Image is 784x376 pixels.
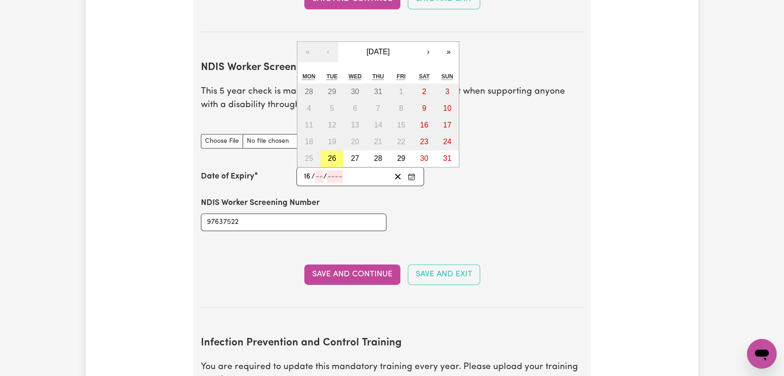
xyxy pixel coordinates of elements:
[374,88,382,96] abbr: July 31, 2025
[420,138,428,146] abbr: August 23, 2025
[302,73,315,80] abbr: Monday
[397,154,405,162] abbr: August 29, 2025
[399,104,403,112] abbr: August 8, 2025
[305,138,313,146] abbr: August 18, 2025
[327,73,338,80] abbr: Tuesday
[747,339,777,369] iframe: Button to launch messaging window
[201,337,583,350] h2: Infection Prevention and Control Training
[201,62,583,74] h2: NDIS Worker Screening Check
[304,264,400,285] button: Save and Continue
[366,100,390,117] button: August 7, 2025
[201,85,583,112] p: This 5 year check is mandatory and is an essential requirement when supporting anyone with a disa...
[303,170,311,183] input: --
[311,172,315,181] span: /
[297,100,321,117] button: August 4, 2025
[366,48,390,56] span: [DATE]
[297,134,321,150] button: August 18, 2025
[405,170,418,183] button: Enter the Date of Expiry of your NDIS Worker Screening Check
[328,88,336,96] abbr: July 29, 2025
[436,117,459,134] button: August 17, 2025
[297,83,321,100] button: July 28, 2025
[351,121,359,129] abbr: August 13, 2025
[419,73,430,80] abbr: Saturday
[343,150,366,167] button: August 27, 2025
[374,154,382,162] abbr: August 28, 2025
[297,42,318,62] button: «
[443,154,451,162] abbr: August 31, 2025
[397,121,405,129] abbr: August 15, 2025
[351,138,359,146] abbr: August 20, 2025
[436,134,459,150] button: August 24, 2025
[390,100,413,117] button: August 8, 2025
[420,154,428,162] abbr: August 30, 2025
[351,154,359,162] abbr: August 27, 2025
[397,73,405,80] abbr: Friday
[348,73,361,80] abbr: Wednesday
[408,264,480,285] button: Save and Exit
[327,170,343,183] input: ----
[297,150,321,167] button: August 25, 2025
[443,121,451,129] abbr: August 17, 2025
[305,88,313,96] abbr: July 28, 2025
[366,117,390,134] button: August 14, 2025
[438,42,459,62] button: »
[374,138,382,146] abbr: August 21, 2025
[422,104,426,112] abbr: August 9, 2025
[321,83,344,100] button: July 29, 2025
[422,88,426,96] abbr: August 2, 2025
[366,134,390,150] button: August 21, 2025
[399,88,403,96] abbr: August 1, 2025
[436,150,459,167] button: August 31, 2025
[315,170,323,183] input: --
[321,117,344,134] button: August 12, 2025
[441,73,453,80] abbr: Sunday
[391,170,405,183] button: Clear date
[413,117,436,134] button: August 16, 2025
[376,104,380,112] abbr: August 7, 2025
[443,104,451,112] abbr: August 10, 2025
[328,154,336,162] abbr: August 26, 2025
[413,100,436,117] button: August 9, 2025
[373,73,384,80] abbr: Thursday
[413,150,436,167] button: August 30, 2025
[366,150,390,167] button: August 28, 2025
[436,100,459,117] button: August 10, 2025
[397,138,405,146] abbr: August 22, 2025
[390,117,413,134] button: August 15, 2025
[321,134,344,150] button: August 19, 2025
[297,117,321,134] button: August 11, 2025
[343,83,366,100] button: July 30, 2025
[307,104,311,112] abbr: August 4, 2025
[201,197,320,209] label: NDIS Worker Screening Number
[443,138,451,146] abbr: August 24, 2025
[321,150,344,167] button: August 26, 2025
[201,171,254,183] label: Date of Expiry
[390,150,413,167] button: August 29, 2025
[390,134,413,150] button: August 22, 2025
[353,104,357,112] abbr: August 6, 2025
[338,42,418,62] button: [DATE]
[305,121,313,129] abbr: August 11, 2025
[330,104,334,112] abbr: August 5, 2025
[413,134,436,150] button: August 23, 2025
[318,42,338,62] button: ‹
[390,83,413,100] button: August 1, 2025
[445,88,450,96] abbr: August 3, 2025
[328,138,336,146] abbr: August 19, 2025
[343,100,366,117] button: August 6, 2025
[305,154,313,162] abbr: August 25, 2025
[343,134,366,150] button: August 20, 2025
[323,172,327,181] span: /
[321,100,344,117] button: August 5, 2025
[420,121,428,129] abbr: August 16, 2025
[413,83,436,100] button: August 2, 2025
[418,42,438,62] button: ›
[366,83,390,100] button: July 31, 2025
[351,88,359,96] abbr: July 30, 2025
[374,121,382,129] abbr: August 14, 2025
[328,121,336,129] abbr: August 12, 2025
[343,117,366,134] button: August 13, 2025
[436,83,459,100] button: August 3, 2025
